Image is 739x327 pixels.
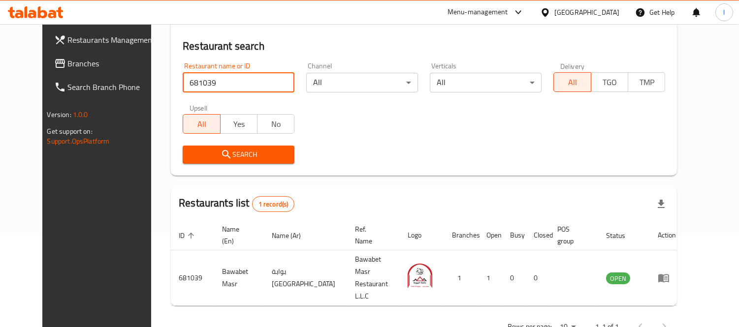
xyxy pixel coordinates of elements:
[190,104,208,111] label: Upsell
[595,75,624,89] span: TGO
[68,34,158,46] span: Restaurants Management
[183,73,294,92] input: Search for restaurant name or ID..
[553,72,591,92] button: All
[355,223,388,247] span: Ref. Name
[658,272,676,284] div: Menu
[47,108,71,121] span: Version:
[214,250,264,306] td: Bawabet Masr
[46,28,166,52] a: Restaurants Management
[347,250,400,306] td: Bawabet Masr Restaurant L.L.C
[179,230,197,241] span: ID
[448,6,508,18] div: Menu-management
[408,264,432,288] img: Bawabet Masr
[526,220,549,250] th: Closed
[554,7,619,18] div: [GEOGRAPHIC_DATA]
[183,146,294,164] button: Search
[46,75,166,99] a: Search Branch Phone
[306,73,418,92] div: All
[606,230,638,241] span: Status
[650,220,684,250] th: Action
[46,52,166,75] a: Branches
[220,114,257,134] button: Yes
[632,75,661,89] span: TMP
[68,81,158,93] span: Search Branch Phone
[400,220,444,250] th: Logo
[252,196,295,212] div: Total records count
[526,250,549,306] td: 0
[171,220,684,306] table: enhanced table
[225,117,254,131] span: Yes
[502,220,526,250] th: Busy
[264,250,347,306] td: بوابة [GEOGRAPHIC_DATA]
[606,273,630,284] span: OPEN
[479,220,502,250] th: Open
[723,7,725,18] span: l
[47,135,110,148] a: Support.OpsPlatform
[558,75,587,89] span: All
[73,108,88,121] span: 1.0.0
[444,250,479,306] td: 1
[183,39,665,54] h2: Restaurant search
[183,114,220,134] button: All
[649,192,673,216] div: Export file
[272,230,314,241] span: Name (Ar)
[253,200,294,209] span: 1 record(s)
[479,250,502,306] td: 1
[502,250,526,306] td: 0
[68,58,158,69] span: Branches
[628,72,665,92] button: TMP
[191,149,287,161] span: Search
[591,72,628,92] button: TGO
[557,223,586,247] span: POS group
[47,125,93,138] span: Get support on:
[261,117,290,131] span: No
[222,223,252,247] span: Name (En)
[560,62,585,69] label: Delivery
[430,73,542,92] div: All
[444,220,479,250] th: Branches
[187,117,216,131] span: All
[179,196,294,212] h2: Restaurants list
[257,114,294,134] button: No
[171,250,214,306] td: 681039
